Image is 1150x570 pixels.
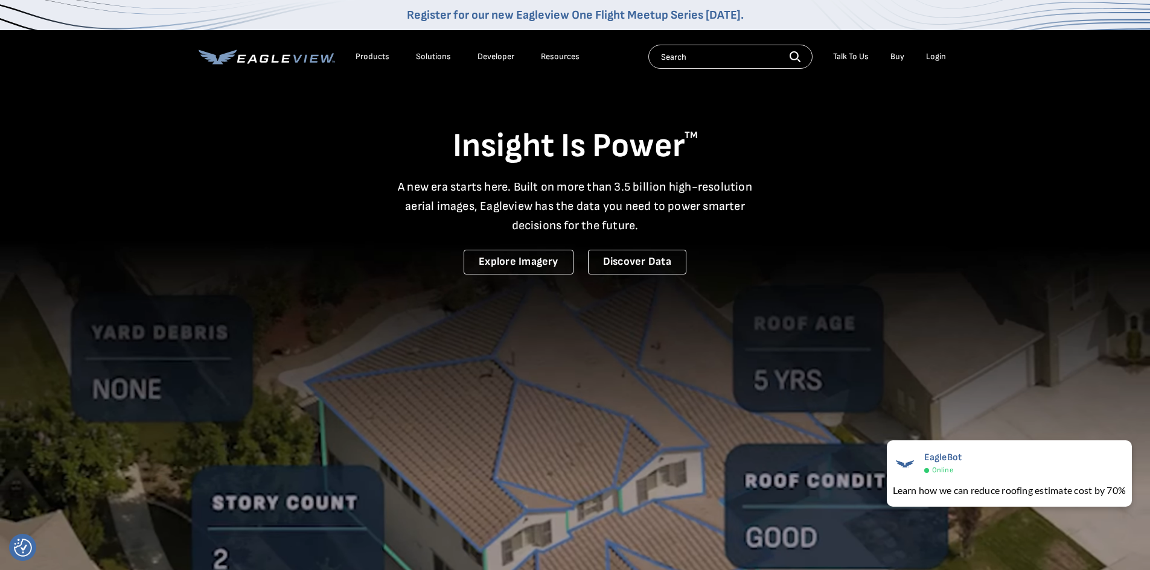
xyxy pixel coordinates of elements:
[416,51,451,62] div: Solutions
[14,539,32,557] button: Consent Preferences
[893,452,917,476] img: EagleBot
[932,466,953,475] span: Online
[924,452,962,463] span: EagleBot
[588,250,686,274] a: Discover Data
[890,51,904,62] a: Buy
[199,125,952,168] h1: Insight Is Power
[893,483,1126,498] div: Learn how we can reduce roofing estimate cost by 70%
[356,51,389,62] div: Products
[14,539,32,557] img: Revisit consent button
[464,250,573,274] a: Explore Imagery
[407,8,744,22] a: Register for our new Eagleview One Flight Meetup Series [DATE].
[648,45,813,69] input: Search
[926,51,946,62] div: Login
[833,51,869,62] div: Talk To Us
[391,177,760,235] p: A new era starts here. Built on more than 3.5 billion high-resolution aerial images, Eagleview ha...
[478,51,514,62] a: Developer
[685,130,698,141] sup: TM
[541,51,580,62] div: Resources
